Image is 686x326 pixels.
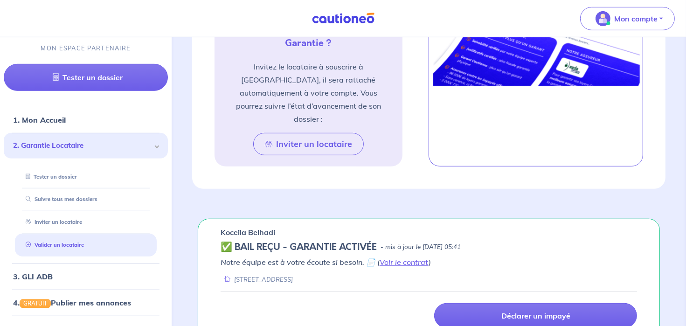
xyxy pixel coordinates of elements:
a: Tester un dossier [4,64,168,91]
p: Déclarer un impayé [501,311,570,320]
p: MON ESPACE PARTENAIRE [41,44,131,53]
a: Valider un locataire [22,242,84,248]
div: 1. Mon Accueil [4,111,168,129]
a: 4.GRATUITPublier mes annonces [13,298,131,307]
img: illu_account_valid_menu.svg [596,11,610,26]
div: Tester un dossier [15,169,157,185]
p: - mis à jour le [DATE] 05:41 [381,243,461,252]
h5: ✅ BAIL REÇU - GARANTIE ACTIVÉE [221,242,377,253]
div: state: CONTRACT-VALIDATED, Context: IN-MANAGEMENT,IS-GL-CAUTION [221,242,637,253]
p: Mon compte [614,13,658,24]
img: Cautioneo [308,13,378,24]
div: 3. GLI ADB [4,267,168,286]
span: 2. Garantie Locataire [13,140,152,151]
button: illu_account_valid_menu.svgMon compte [580,7,675,30]
button: Inviter un locataire [253,133,364,155]
div: Valider un locataire [15,237,157,253]
div: Inviter un locataire [15,215,157,230]
em: Notre équipe est à votre écoute si besoin. 📄 ( ) [221,257,431,267]
p: Invitez le locataire à souscrire à [GEOGRAPHIC_DATA], il sera rattaché automatiquement à votre co... [226,60,392,125]
div: Suivre tous mes dossiers [15,192,157,207]
a: Tester un dossier [22,173,77,180]
p: Koceila Belhadi [221,227,275,238]
div: [STREET_ADDRESS] [221,275,293,284]
div: 2. Garantie Locataire [4,133,168,159]
a: 1. Mon Accueil [13,115,66,125]
a: Voir le contrat [380,257,429,267]
div: 4.GRATUITPublier mes annonces [4,293,168,312]
a: Inviter un locataire [22,219,82,225]
a: Suivre tous mes dossiers [22,196,97,202]
h5: Votre locataire n’a pas d’Accord de Garantie ? [218,24,399,49]
a: 3. GLI ADB [13,272,53,281]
